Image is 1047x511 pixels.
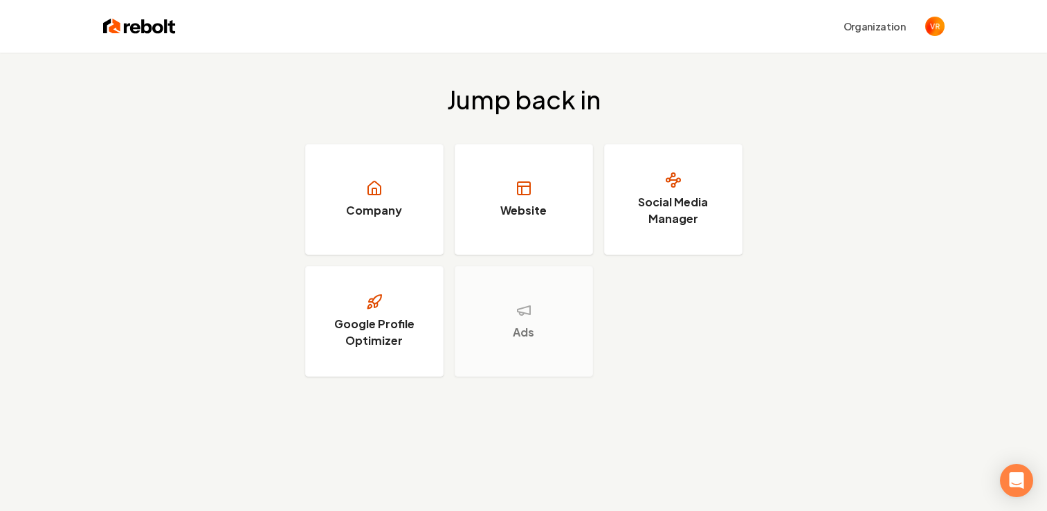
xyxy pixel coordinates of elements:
button: Open user button [925,17,945,36]
h3: Ads [513,324,534,341]
h3: Website [500,202,547,219]
h3: Google Profile Optimizer [322,316,426,349]
button: Organization [835,14,914,39]
a: Google Profile Optimizer [305,266,444,377]
h3: Company [346,202,402,219]
a: Company [305,144,444,255]
div: Open Intercom Messenger [1000,464,1033,497]
h2: Jump back in [447,86,601,114]
a: Social Media Manager [604,144,743,255]
h3: Social Media Manager [621,194,725,227]
a: Website [455,144,593,255]
img: Vanessa Rambeck [925,17,945,36]
img: Rebolt Logo [103,17,176,36]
